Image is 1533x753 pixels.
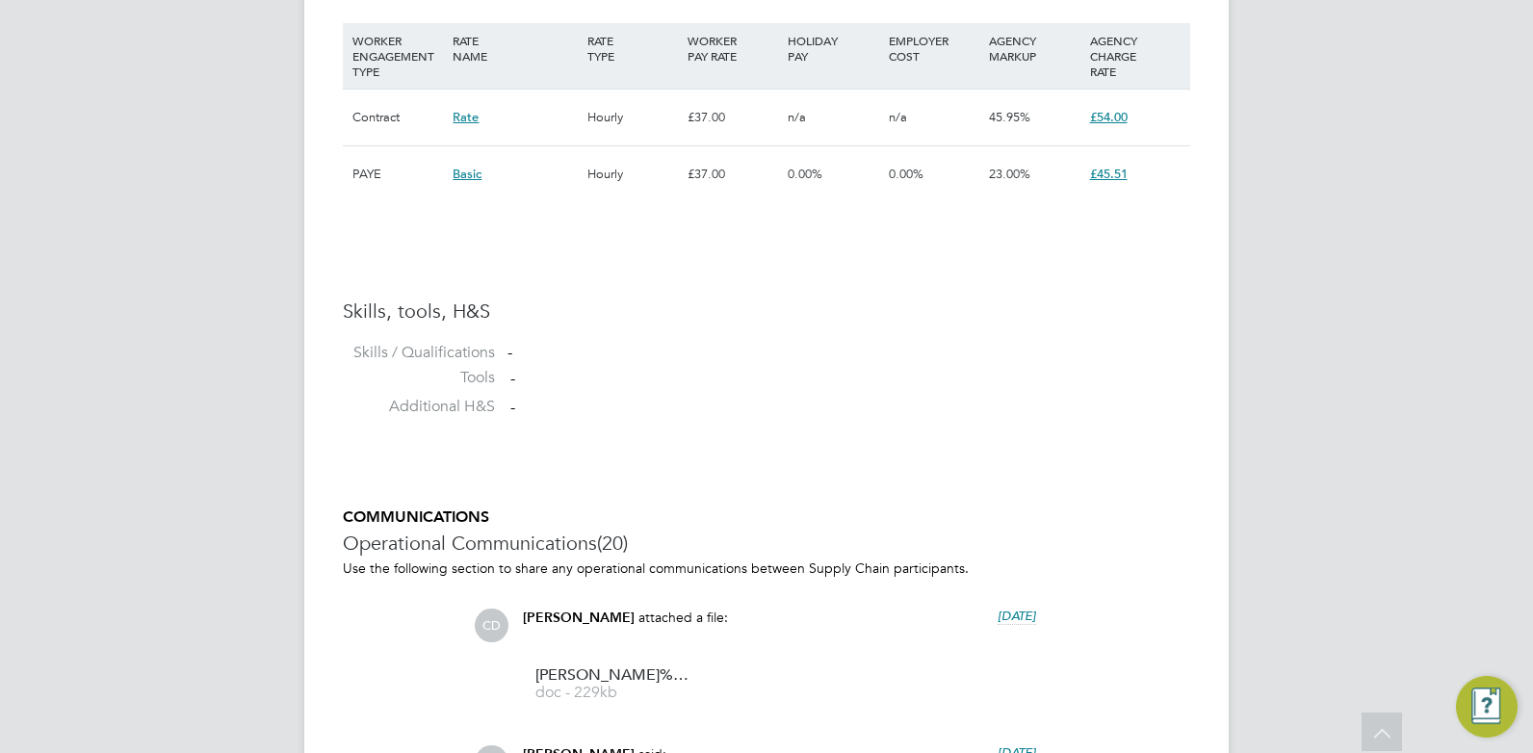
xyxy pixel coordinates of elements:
[998,608,1036,624] span: [DATE]
[448,23,582,73] div: RATE NAME
[683,146,783,202] div: £37.00
[348,23,448,89] div: WORKER ENGAGEMENT TYPE
[989,166,1030,182] span: 23.00%
[453,166,481,182] span: Basic
[884,23,984,73] div: EMPLOYER COST
[788,166,822,182] span: 0.00%
[343,299,1190,324] h3: Skills, tools, H&S
[507,343,1190,363] div: -
[453,109,479,125] span: Rate
[1090,109,1128,125] span: £54.00
[343,343,495,363] label: Skills / Qualifications
[1090,166,1128,182] span: £45.51
[535,668,689,683] span: [PERSON_NAME]%20Saji%20HQ00171000
[343,559,1190,577] p: Use the following section to share any operational communications between Supply Chain participants.
[343,368,495,388] label: Tools
[683,90,783,145] div: £37.00
[583,146,683,202] div: Hourly
[348,146,448,202] div: PAYE
[783,23,883,73] div: HOLIDAY PAY
[583,23,683,73] div: RATE TYPE
[523,610,635,626] span: [PERSON_NAME]
[535,686,689,700] span: doc - 229kb
[683,23,783,73] div: WORKER PAY RATE
[510,398,515,417] span: -
[343,531,1190,556] h3: Operational Communications
[889,109,907,125] span: n/a
[788,109,806,125] span: n/a
[989,109,1030,125] span: 45.95%
[1456,676,1518,738] button: Engage Resource Center
[475,609,508,642] span: CD
[984,23,1084,73] div: AGENCY MARKUP
[1085,23,1185,89] div: AGENCY CHARGE RATE
[343,397,495,417] label: Additional H&S
[583,90,683,145] div: Hourly
[889,166,923,182] span: 0.00%
[535,668,689,700] a: [PERSON_NAME]%20Saji%20HQ00171000 doc - 229kb
[343,507,1190,528] h5: COMMUNICATIONS
[597,531,628,556] span: (20)
[638,609,728,626] span: attached a file:
[348,90,448,145] div: Contract
[510,369,515,388] span: -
